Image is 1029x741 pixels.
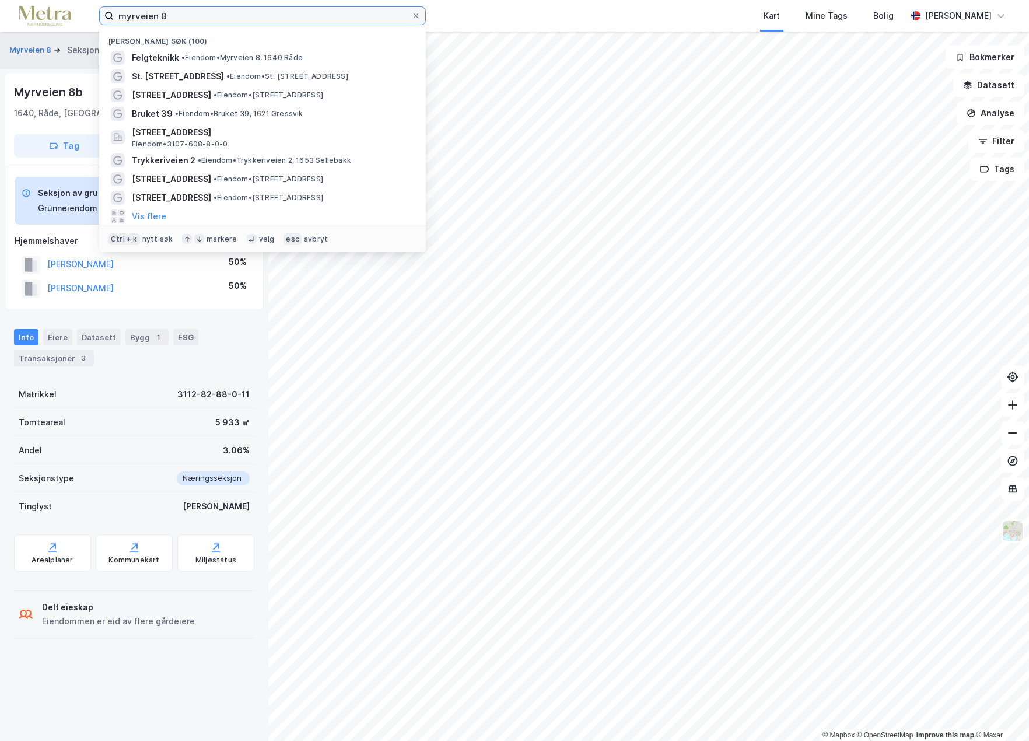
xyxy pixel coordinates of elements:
[229,255,247,269] div: 50%
[9,44,54,56] button: Myrveien 8
[213,90,323,100] span: Eiendom • [STREET_ADDRESS]
[132,191,211,205] span: [STREET_ADDRESS]
[42,600,195,614] div: Delt eieskap
[198,156,201,165] span: •
[15,234,254,248] div: Hjemmelshaver
[229,279,247,293] div: 50%
[19,415,65,429] div: Tomteareal
[195,555,236,565] div: Miljøstatus
[873,9,894,23] div: Bolig
[971,685,1029,741] div: Kontrollprogram for chat
[19,443,42,457] div: Andel
[925,9,992,23] div: [PERSON_NAME]
[132,107,173,121] span: Bruket 39
[953,74,1024,97] button: Datasett
[67,43,99,57] div: Seksjon
[213,90,217,99] span: •
[19,6,71,26] img: metra-logo.256734c3b2bbffee19d4.png
[968,130,1024,153] button: Filter
[259,235,275,244] div: velg
[916,731,974,739] a: Improve this map
[19,471,74,485] div: Seksjonstype
[175,109,303,118] span: Eiendom • Bruket 39, 1621 Gressvik
[19,387,57,401] div: Matrikkel
[181,53,303,62] span: Eiendom • Myrveien 8, 1640 Råde
[14,134,114,158] button: Tag
[213,174,217,183] span: •
[132,88,211,102] span: [STREET_ADDRESS]
[142,235,173,244] div: nytt søk
[226,72,348,81] span: Eiendom • St. [STREET_ADDRESS]
[19,499,52,513] div: Tinglyst
[132,69,224,83] span: St. [STREET_ADDRESS]
[114,7,411,25] input: Søk på adresse, matrikkel, gårdeiere, leietakere eller personer
[1002,520,1024,542] img: Z
[946,46,1024,69] button: Bokmerker
[304,235,328,244] div: avbryt
[213,174,323,184] span: Eiendom • [STREET_ADDRESS]
[132,139,228,149] span: Eiendom • 3107-608-8-0-0
[283,233,302,245] div: esc
[857,731,914,739] a: OpenStreetMap
[38,186,150,200] div: Seksjon av grunneiendom
[132,209,166,223] button: Vis flere
[14,83,85,102] div: Myrveien 8b
[970,158,1024,181] button: Tags
[38,201,97,215] div: Grunneiendom
[764,9,780,23] div: Kart
[206,235,237,244] div: markere
[181,53,185,62] span: •
[132,153,195,167] span: Trykkeriveien 2
[198,156,351,165] span: Eiendom • Trykkeriveien 2, 1653 Sellebakk
[177,387,250,401] div: 3112-82-88-0-11
[14,106,149,120] div: 1640, Råde, [GEOGRAPHIC_DATA]
[77,329,121,345] div: Datasett
[215,415,250,429] div: 5 933 ㎡
[32,555,73,565] div: Arealplaner
[108,233,140,245] div: Ctrl + k
[183,499,250,513] div: [PERSON_NAME]
[223,443,250,457] div: 3.06%
[78,352,89,364] div: 3
[108,555,159,565] div: Kommunekart
[125,329,169,345] div: Bygg
[213,193,217,202] span: •
[971,685,1029,741] iframe: Chat Widget
[99,27,426,48] div: [PERSON_NAME] søk (100)
[132,172,211,186] span: [STREET_ADDRESS]
[132,125,412,139] span: [STREET_ADDRESS]
[132,51,179,65] span: Felgteknikk
[822,731,855,739] a: Mapbox
[14,350,94,366] div: Transaksjoner
[42,614,195,628] div: Eiendommen er eid av flere gårdeiere
[226,72,230,81] span: •
[213,193,323,202] span: Eiendom • [STREET_ADDRESS]
[175,109,178,118] span: •
[152,331,164,343] div: 1
[173,329,198,345] div: ESG
[957,102,1024,125] button: Analyse
[14,329,38,345] div: Info
[43,329,72,345] div: Eiere
[806,9,848,23] div: Mine Tags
